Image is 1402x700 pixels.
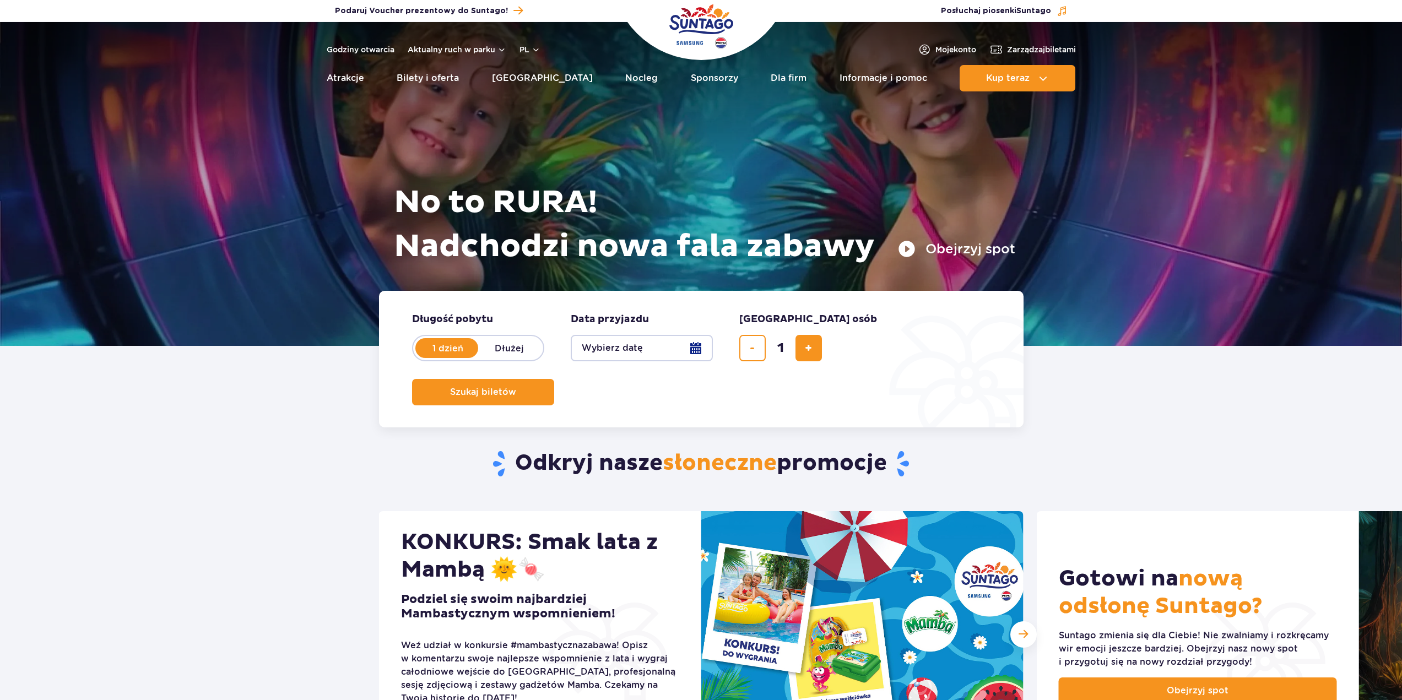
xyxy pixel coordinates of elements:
[1059,565,1263,620] span: nową odsłonę Suntago?
[492,65,593,91] a: [GEOGRAPHIC_DATA]
[571,313,649,326] span: Data przyjazdu
[739,313,877,326] span: [GEOGRAPHIC_DATA] osób
[898,240,1015,258] button: Obejrzyj spot
[918,43,976,56] a: Mojekonto
[327,65,364,91] a: Atrakcje
[767,335,794,361] input: liczba biletów
[941,6,1068,17] button: Posłuchaj piosenkiSuntago
[412,379,554,405] button: Szukaj biletów
[335,3,523,18] a: Podaruj Voucher prezentowy do Suntago!
[408,45,506,54] button: Aktualny ruch w parku
[1010,621,1037,648] div: Następny slajd
[935,44,976,55] span: Moje konto
[1007,44,1076,55] span: Zarządzaj biletami
[450,387,516,397] span: Szukaj biletów
[378,449,1024,478] h2: Odkryj nasze promocje
[989,43,1076,56] a: Zarządzajbiletami
[1059,565,1337,620] h2: Gotowi na
[416,337,479,360] label: 1 dzień
[412,313,493,326] span: Długość pobytu
[739,335,766,361] button: usuń bilet
[335,6,508,17] span: Podaruj Voucher prezentowy do Suntago!
[1016,7,1051,15] span: Suntago
[519,44,540,55] button: pl
[401,529,679,584] h2: KONKURS: Smak lata z Mambą 🌞🍬
[986,73,1030,83] span: Kup teraz
[397,65,459,91] a: Bilety i oferta
[394,181,1015,269] h1: No to RURA! Nadchodzi nowa fala zabawy
[571,335,713,361] button: Wybierz datę
[960,65,1075,91] button: Kup teraz
[1167,684,1228,697] span: Obejrzyj spot
[771,65,806,91] a: Dla firm
[1059,629,1337,669] div: Suntago zmienia się dla Ciebie! Nie zwalniamy i rozkręcamy wir emocji jeszcze bardziej. Obejrzyj ...
[379,291,1024,427] form: Planowanie wizyty w Park of Poland
[663,449,777,477] span: słoneczne
[795,335,822,361] button: dodaj bilet
[327,44,394,55] a: Godziny otwarcia
[941,6,1051,17] span: Posłuchaj piosenki
[840,65,927,91] a: Informacje i pomoc
[625,65,658,91] a: Nocleg
[691,65,738,91] a: Sponsorzy
[401,593,679,621] h3: Podziel się swoim najbardziej Mambastycznym wspomnieniem!
[478,337,541,360] label: Dłużej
